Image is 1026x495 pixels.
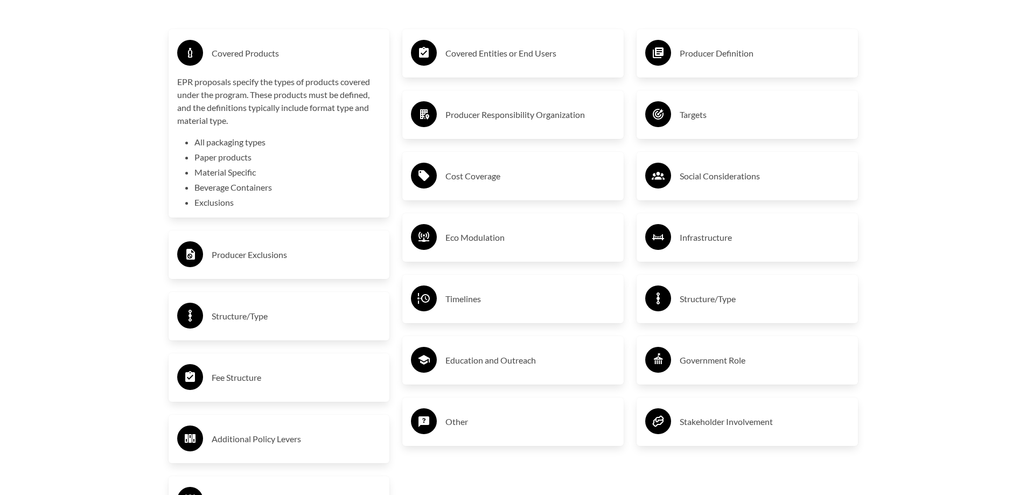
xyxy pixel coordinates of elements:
[680,168,849,185] h3: Social Considerations
[177,75,381,127] p: EPR proposals specify the types of products covered under the program. These products must be def...
[445,413,615,430] h3: Other
[212,45,381,62] h3: Covered Products
[212,246,381,263] h3: Producer Exclusions
[445,229,615,246] h3: Eco Modulation
[680,290,849,308] h3: Structure/Type
[194,196,381,209] li: Exclusions
[194,166,381,179] li: Material Specific
[680,229,849,246] h3: Infrastructure
[445,352,615,369] h3: Education and Outreach
[445,106,615,123] h3: Producer Responsibility Organization
[212,308,381,325] h3: Structure/Type
[445,45,615,62] h3: Covered Entities or End Users
[194,151,381,164] li: Paper products
[194,136,381,149] li: All packaging types
[194,181,381,194] li: Beverage Containers
[212,369,381,386] h3: Fee Structure
[680,45,849,62] h3: Producer Definition
[680,352,849,369] h3: Government Role
[212,430,381,448] h3: Additional Policy Levers
[680,106,849,123] h3: Targets
[445,168,615,185] h3: Cost Coverage
[680,413,849,430] h3: Stakeholder Involvement
[445,290,615,308] h3: Timelines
